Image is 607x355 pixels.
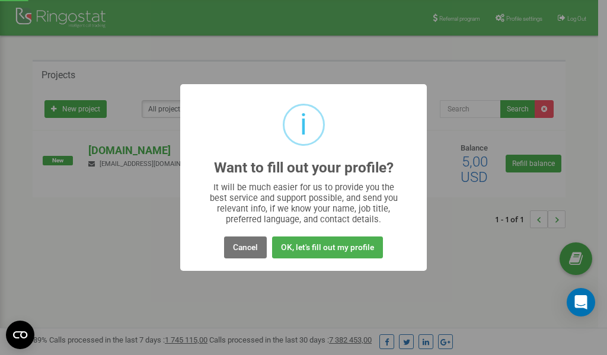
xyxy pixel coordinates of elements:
div: i [300,105,307,144]
h2: Want to fill out your profile? [214,160,394,176]
button: OK, let's fill out my profile [272,236,383,258]
button: Cancel [224,236,267,258]
div: Open Intercom Messenger [567,288,595,316]
button: Open CMP widget [6,321,34,349]
div: It will be much easier for us to provide you the best service and support possible, and send you ... [204,182,404,225]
